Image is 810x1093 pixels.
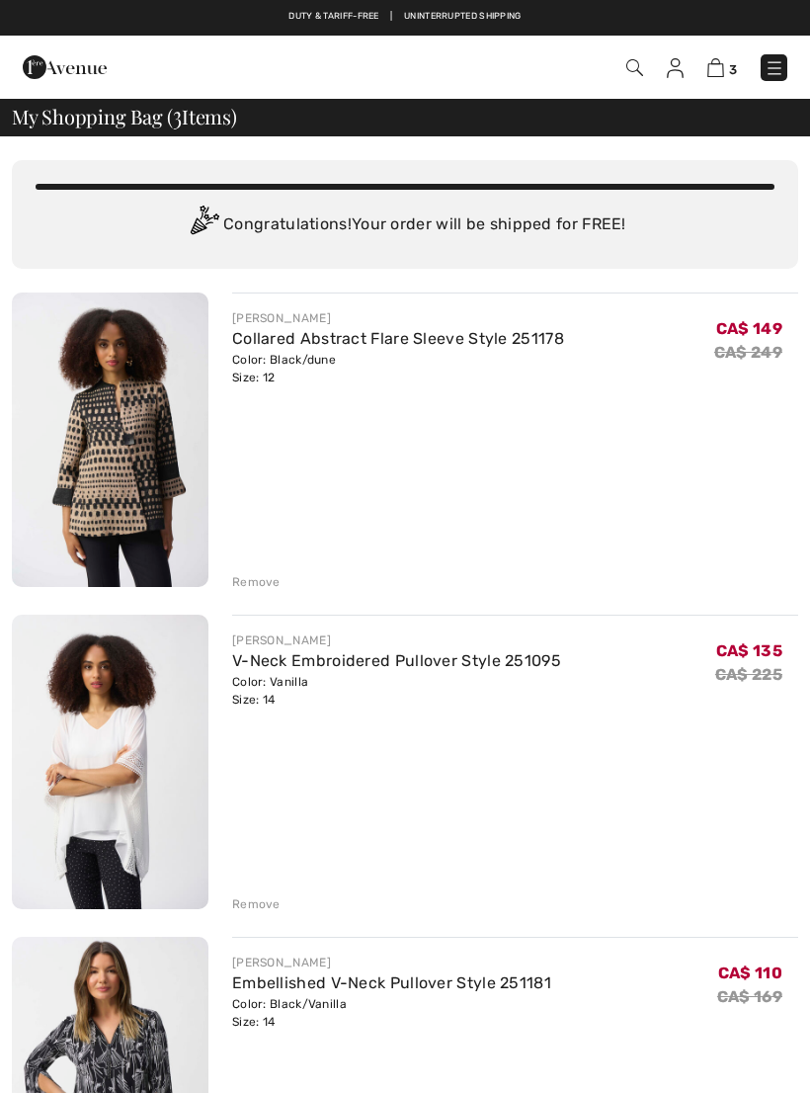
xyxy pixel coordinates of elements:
img: Collared Abstract Flare Sleeve Style 251178 [12,293,208,587]
div: [PERSON_NAME] [232,631,561,649]
a: Embellished V-Neck Pullover Style 251181 [232,973,551,992]
span: CA$ 149 [716,319,782,338]
s: CA$ 225 [715,665,782,684]
img: Search [626,59,643,76]
div: Color: Vanilla Size: 14 [232,673,561,709]
div: Color: Black/Vanilla Size: 14 [232,995,551,1031]
span: 3 [729,62,737,77]
s: CA$ 169 [717,987,782,1006]
a: 3 [707,55,737,79]
div: Remove [232,573,281,591]
div: Color: Black/dune Size: 12 [232,351,564,386]
div: [PERSON_NAME] [232,309,564,327]
div: Remove [232,895,281,913]
a: Collared Abstract Flare Sleeve Style 251178 [232,329,564,348]
span: 3 [173,102,182,127]
div: [PERSON_NAME] [232,954,551,971]
span: CA$ 110 [718,964,782,982]
img: V-Neck Embroidered Pullover Style 251095 [12,615,208,909]
a: 1ère Avenue [23,56,107,75]
img: Shopping Bag [707,58,724,77]
img: My Info [667,58,684,78]
img: Menu [765,58,784,78]
s: CA$ 249 [714,343,782,362]
span: CA$ 135 [716,641,782,660]
span: My Shopping Bag ( Items) [12,107,237,126]
img: 1ère Avenue [23,47,107,87]
img: Congratulation2.svg [184,206,223,245]
a: V-Neck Embroidered Pullover Style 251095 [232,651,561,670]
div: Congratulations! Your order will be shipped for FREE! [36,206,774,245]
